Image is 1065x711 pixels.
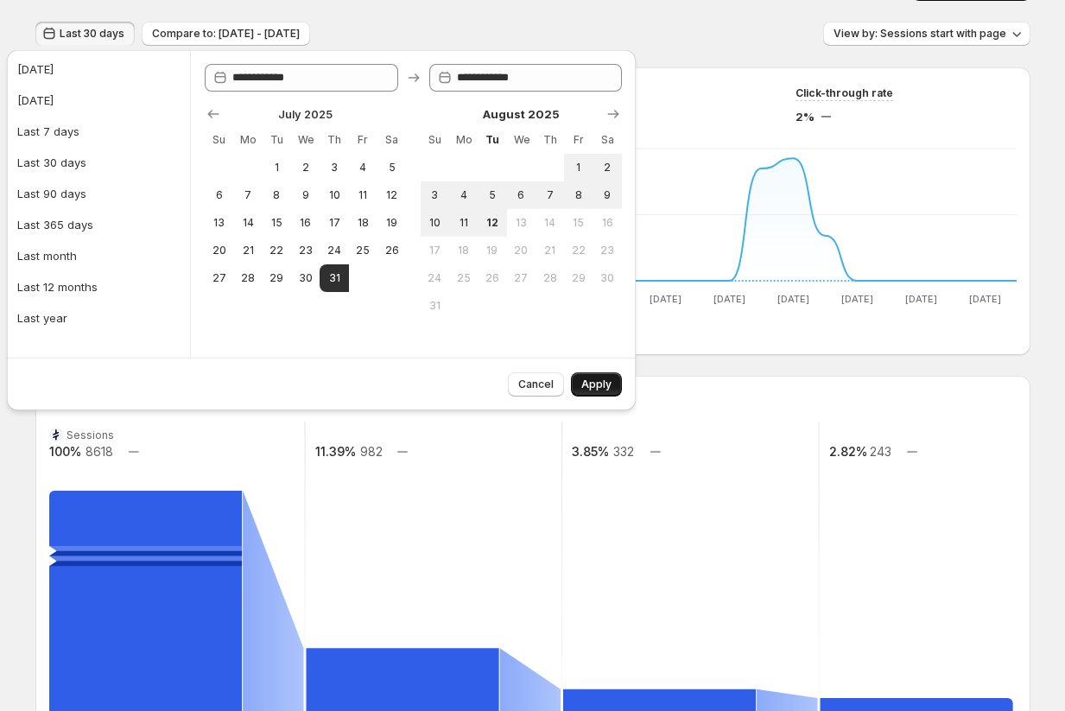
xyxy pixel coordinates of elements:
span: 6 [212,188,226,202]
span: Cancel [518,378,554,391]
text: 982 [360,444,383,459]
span: 9 [298,188,313,202]
button: Tuesday July 1 2025 [263,154,291,181]
th: Monday [449,126,478,154]
button: Wednesday July 30 2025 [291,264,320,292]
span: 19 [485,244,499,257]
button: Friday July 25 2025 [349,237,377,264]
span: 24 [326,244,341,257]
button: Sunday July 27 2025 [205,264,233,292]
button: Tuesday August 19 2025 [478,237,506,264]
text: 2.82% [828,444,866,459]
div: [DATE] [17,92,54,109]
th: Tuesday [263,126,291,154]
button: Apply [571,372,622,397]
button: Friday August 15 2025 [564,209,593,237]
th: Friday [564,126,593,154]
text: [DATE] [777,293,808,305]
div: Last month [17,247,77,264]
span: 26 [384,244,399,257]
span: 12 [485,216,499,230]
button: Tuesday July 22 2025 [263,237,291,264]
button: Monday July 14 2025 [233,209,262,237]
th: Friday [349,126,377,154]
button: Last 7 days [12,117,185,145]
span: 15 [269,216,284,230]
button: Saturday August 23 2025 [593,237,622,264]
span: Tu [269,133,284,147]
button: Tuesday July 15 2025 [263,209,291,237]
button: Saturday July 19 2025 [377,209,406,237]
th: Saturday [593,126,622,154]
span: 31 [428,299,442,313]
button: Friday July 11 2025 [349,181,377,209]
span: 4 [456,188,471,202]
span: Compare to: [DATE] - [DATE] [152,27,300,41]
button: Sunday July 20 2025 [205,237,233,264]
span: 13 [212,216,226,230]
span: 21 [240,244,255,257]
span: 27 [514,271,529,285]
th: Saturday [377,126,406,154]
span: 11 [456,216,471,230]
text: 11.39% [314,444,355,459]
span: 25 [456,271,471,285]
span: 23 [600,244,615,257]
span: View by: Sessions start with page [834,27,1006,41]
span: 17 [326,216,341,230]
button: Today Tuesday August 12 2025 [478,209,506,237]
button: Wednesday July 2 2025 [291,154,320,181]
button: Tuesday July 29 2025 [263,264,291,292]
span: 5 [485,188,499,202]
span: 29 [571,271,586,285]
text: 8618 [85,444,112,459]
th: Wednesday [507,126,536,154]
span: 19 [384,216,399,230]
span: 10 [326,188,341,202]
div: Last 7 days [17,123,79,140]
span: 30 [298,271,313,285]
span: 30 [600,271,615,285]
button: Last 365 days [12,211,185,238]
text: Sessions [67,429,114,441]
span: Su [428,133,442,147]
button: Compare to: [DATE] - [DATE] [142,22,310,46]
th: Sunday [421,126,449,154]
span: 24 [428,271,442,285]
button: Saturday July 26 2025 [377,237,406,264]
text: [DATE] [713,293,745,305]
span: 28 [542,271,557,285]
button: Friday August 22 2025 [564,237,593,264]
span: 27 [212,271,226,285]
th: Thursday [536,126,564,154]
span: 8 [269,188,284,202]
span: 7 [240,188,255,202]
span: We [514,133,529,147]
button: Sunday August 10 2025 [421,209,449,237]
button: Monday July 7 2025 [233,181,262,209]
button: Wednesday August 13 2025 [507,209,536,237]
span: 6 [514,188,529,202]
button: [DATE] [12,55,185,83]
button: Sunday August 24 2025 [421,264,449,292]
span: 20 [514,244,529,257]
span: 2% [796,108,815,125]
button: Saturday July 5 2025 [377,154,406,181]
span: 5 [384,161,399,175]
button: Wednesday August 27 2025 [507,264,536,292]
text: [DATE] [840,293,872,305]
button: Thursday July 10 2025 [320,181,348,209]
button: Tuesday August 26 2025 [478,264,506,292]
button: View by: Sessions start with page [823,22,1030,46]
span: 10 [428,216,442,230]
button: Saturday August 30 2025 [593,264,622,292]
span: 8 [571,188,586,202]
text: 100% [49,444,81,459]
span: 14 [542,216,557,230]
text: 3.85% [572,444,609,459]
span: 1 [571,161,586,175]
span: 4 [356,161,371,175]
span: 22 [571,244,586,257]
button: Wednesday July 16 2025 [291,209,320,237]
span: Sa [384,133,399,147]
